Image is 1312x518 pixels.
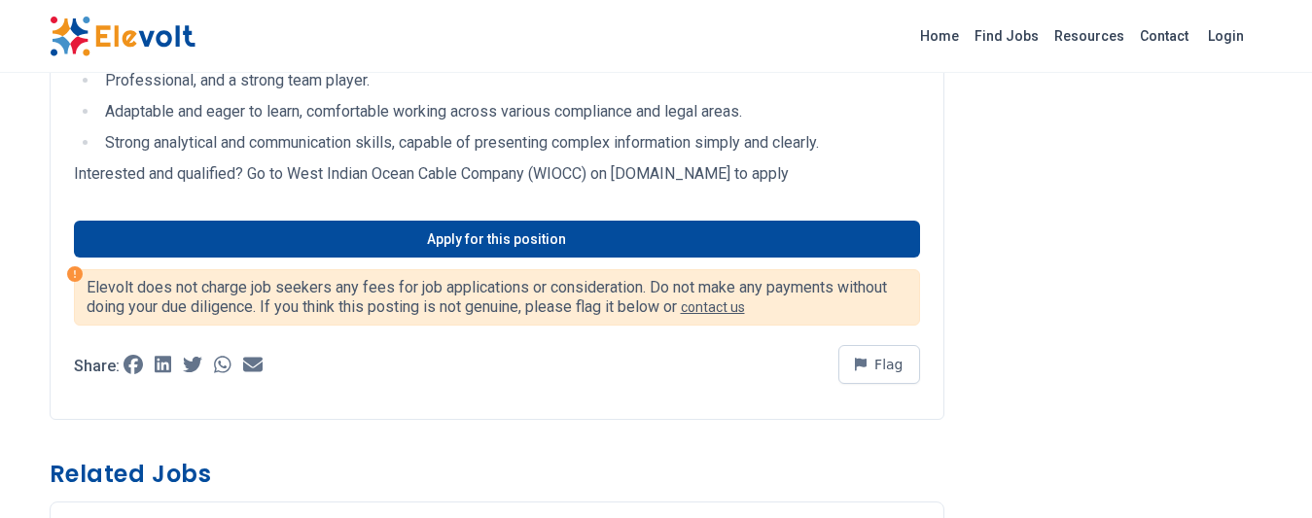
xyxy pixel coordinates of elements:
li: Adaptable and eager to learn, comfortable working across various compliance and legal areas. [99,100,920,123]
p: Elevolt does not charge job seekers any fees for job applications or consideration. Do not make a... [87,278,907,317]
a: Contact [1132,20,1196,52]
a: contact us [681,299,745,315]
a: Login [1196,17,1256,55]
h3: Related Jobs [50,459,944,490]
a: Home [912,20,967,52]
a: Find Jobs [967,20,1046,52]
button: Flag [838,345,920,384]
p: Interested and qualified? Go to West Indian Ocean Cable Company (WIOCC) on [DOMAIN_NAME] to apply [74,162,920,186]
a: Apply for this position [74,221,920,258]
img: Elevolt [50,16,195,56]
iframe: Chat Widget [1215,425,1312,518]
li: Strong analytical and communication skills, capable of presenting complex information simply and ... [99,131,920,155]
li: Professional, and a strong team player. [99,69,920,92]
p: Share: [74,359,120,374]
a: Resources [1046,20,1132,52]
